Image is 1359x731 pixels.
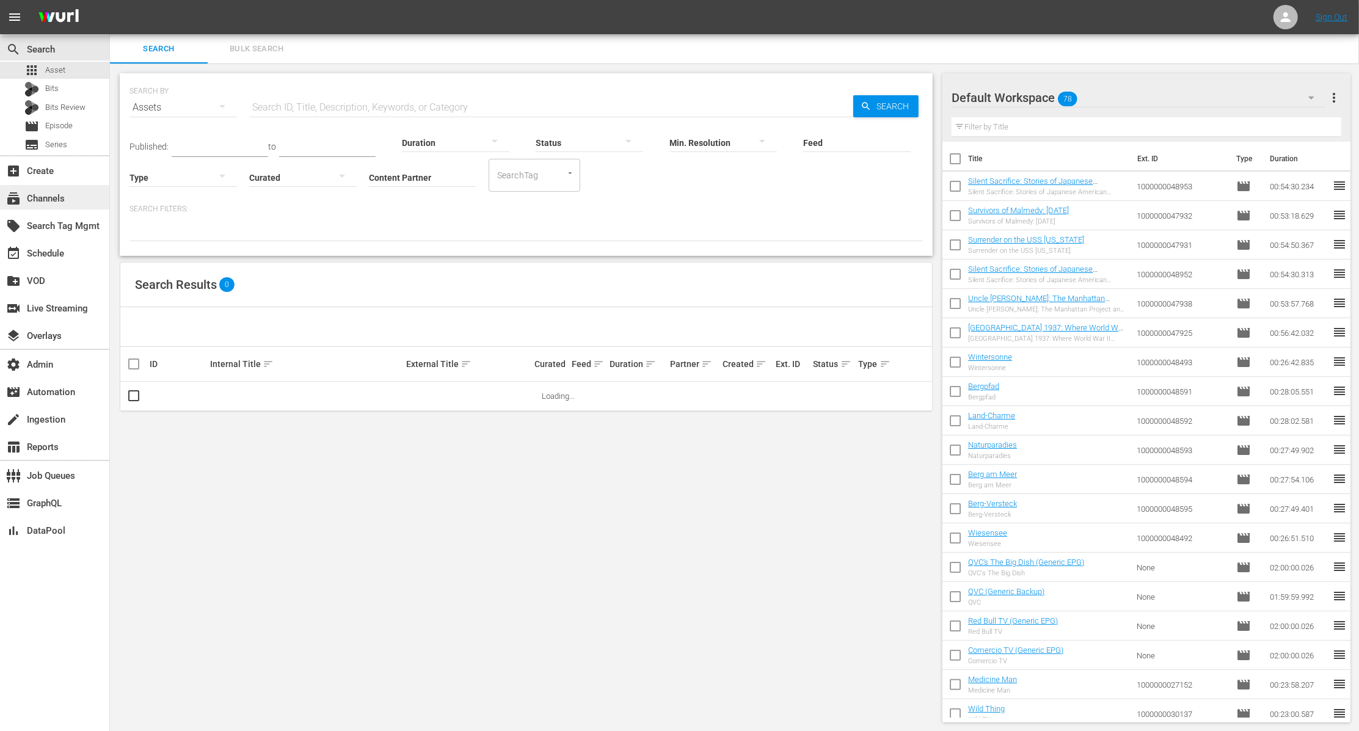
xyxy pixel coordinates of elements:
[1132,318,1232,347] td: 1000000047925
[1265,582,1332,611] td: 01:59:59.992
[1265,435,1332,465] td: 00:27:49.902
[1236,472,1251,487] span: Episode
[24,63,39,78] span: Asset
[968,235,1084,244] a: Surrender on the USS [US_STATE]
[1332,647,1347,662] span: reorder
[129,90,237,125] div: Assets
[1132,289,1232,318] td: 1000000047938
[1265,670,1332,699] td: 00:23:58.207
[1265,230,1332,260] td: 00:54:50.367
[129,142,169,151] span: Published:
[968,598,1044,606] div: QVC
[6,468,21,483] span: Job Queues
[1265,553,1332,582] td: 02:00:00.026
[1229,142,1262,176] th: Type
[880,358,891,369] span: sort
[968,628,1058,636] div: Red Bull TV
[1132,377,1232,406] td: 1000000048591
[1236,413,1251,428] span: Episode
[701,358,712,369] span: sort
[1236,384,1251,399] span: Episode
[1132,670,1232,699] td: 1000000027152
[968,382,999,391] a: Bergpfad
[1265,201,1332,230] td: 00:53:18.629
[968,657,1063,665] div: Comercio TV
[263,358,274,369] span: sort
[24,137,39,152] span: Series
[6,164,21,178] span: Create
[968,540,1007,548] div: Wiesensee
[968,142,1130,176] th: Title
[1265,377,1332,406] td: 00:28:05.551
[117,42,200,56] span: Search
[1132,553,1232,582] td: None
[6,246,21,261] span: Schedule
[24,100,39,115] div: Bits Review
[1332,677,1347,691] span: reorder
[1236,707,1251,721] span: Episode
[968,188,1126,196] div: Silent Sacrifice: Stories of Japanese American Incarceration - Part 2
[24,82,39,96] div: Bits
[1236,179,1251,194] span: Episode
[1332,325,1347,340] span: reorder
[1132,406,1232,435] td: 1000000048592
[968,704,1005,713] a: Wild Thing
[6,523,21,538] span: DataPool
[1132,523,1232,553] td: 1000000048492
[1332,266,1347,281] span: reorder
[1265,699,1332,729] td: 00:23:00.587
[461,358,472,369] span: sort
[1332,237,1347,252] span: reorder
[1132,435,1232,465] td: 1000000048593
[593,358,604,369] span: sort
[1132,699,1232,729] td: 1000000030137
[542,391,575,401] span: Loading...
[219,277,235,292] span: 0
[1236,267,1251,282] span: Episode
[6,357,21,372] span: Admin
[1265,494,1332,523] td: 00:27:49.401
[1236,355,1251,369] span: Episode
[1058,86,1077,112] span: 78
[6,412,21,427] span: Ingestion
[1265,641,1332,670] td: 02:00:00.026
[968,452,1017,460] div: Naturparadies
[572,357,606,371] div: Feed
[1265,172,1332,201] td: 00:54:30.234
[1236,589,1251,604] span: Episode
[968,335,1126,343] div: [GEOGRAPHIC_DATA] 1937: Where World War II Began
[968,675,1017,684] a: Medicine Man
[1236,443,1251,457] span: Episode
[1236,648,1251,663] span: Episode
[968,247,1084,255] div: Surrender on the USS [US_STATE]
[968,587,1044,596] a: QVC (Generic Backup)
[1332,471,1347,486] span: reorder
[45,101,86,114] span: Bits Review
[1132,347,1232,377] td: 1000000048493
[1332,413,1347,427] span: reorder
[564,167,576,179] button: Open
[150,359,206,369] div: ID
[859,357,885,371] div: Type
[1332,618,1347,633] span: reorder
[1132,230,1232,260] td: 1000000047931
[6,191,21,206] span: Channels
[45,82,59,95] span: Bits
[968,558,1084,567] a: QVC's The Big Dish (Generic EPG)
[1332,501,1347,515] span: reorder
[1265,406,1332,435] td: 00:28:02.581
[1265,611,1332,641] td: 02:00:00.026
[968,616,1058,625] a: Red Bull TV (Generic EPG)
[1316,12,1347,22] a: Sign Out
[1265,523,1332,553] td: 00:26:51.510
[968,393,999,401] div: Bergpfad
[1236,501,1251,516] span: Episode
[1332,559,1347,574] span: reorder
[6,219,21,233] span: Search Tag Mgmt
[968,323,1125,341] a: [GEOGRAPHIC_DATA] 1937: Where World War II Began
[1132,172,1232,201] td: 1000000048953
[968,528,1007,537] a: Wiesensee
[1332,442,1347,457] span: reorder
[6,440,21,454] span: Reports
[610,357,666,371] div: Duration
